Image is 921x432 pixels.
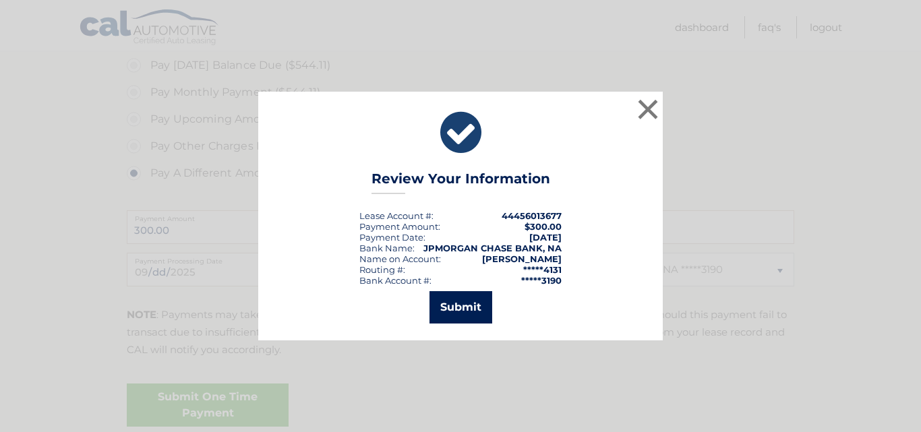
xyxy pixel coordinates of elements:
[359,221,440,232] div: Payment Amount:
[359,210,434,221] div: Lease Account #:
[482,253,562,264] strong: [PERSON_NAME]
[359,232,423,243] span: Payment Date
[502,210,562,221] strong: 44456013677
[529,232,562,243] span: [DATE]
[429,291,492,323] button: Submit
[634,96,661,123] button: ×
[372,171,550,194] h3: Review Your Information
[359,243,415,253] div: Bank Name:
[359,264,405,275] div: Routing #:
[423,243,562,253] strong: JPMORGAN CHASE BANK, NA
[359,275,432,286] div: Bank Account #:
[525,221,562,232] span: $300.00
[359,232,425,243] div: :
[359,253,441,264] div: Name on Account:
